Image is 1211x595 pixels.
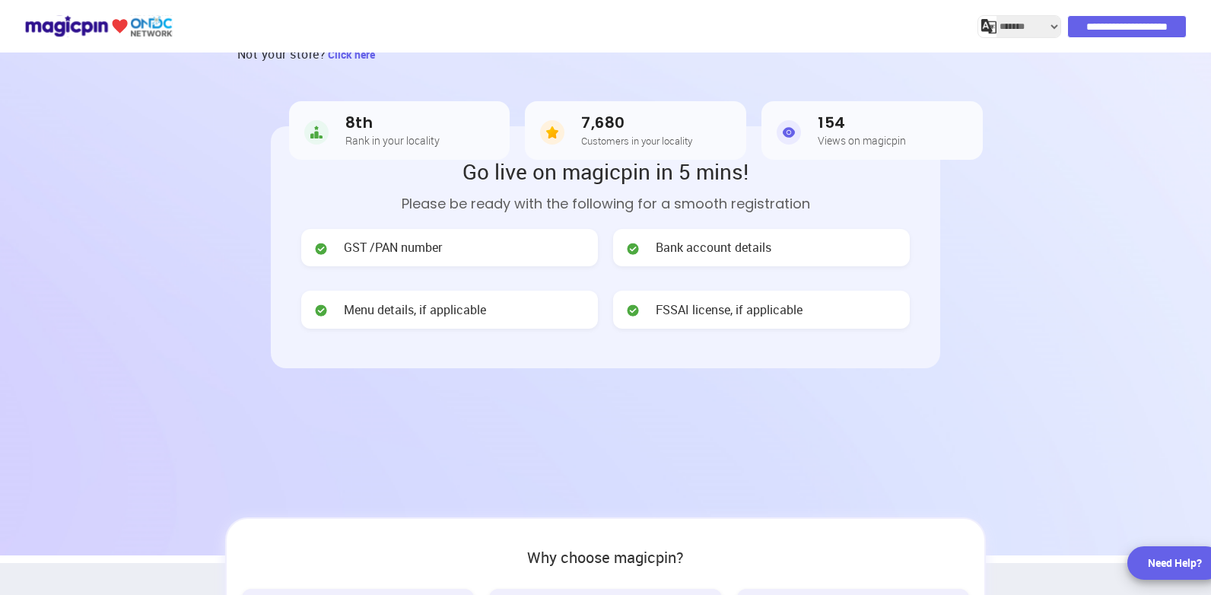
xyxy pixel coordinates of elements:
img: check [625,241,640,256]
img: check [313,303,329,318]
span: FSSAI license, if applicable [656,301,803,319]
span: Menu details, if applicable [344,301,486,319]
img: check [313,241,329,256]
h3: Not your store? [237,35,326,73]
span: GST /PAN number [344,239,442,256]
img: Rank [304,117,329,148]
span: Bank account details [656,239,771,256]
h2: Why choose magicpin? [242,549,969,566]
h3: 7,680 [581,114,692,132]
span: Click here [328,47,375,62]
h2: Go live on magicpin in 5 mins! [301,157,910,186]
h5: Rank in your locality [345,135,440,146]
img: Views [777,117,801,148]
img: j2MGCQAAAABJRU5ErkJggg== [981,19,996,34]
h5: Customers in your locality [581,135,692,146]
p: Please be ready with the following for a smooth registration [301,193,910,214]
h3: 8th [345,114,440,132]
h5: Views on magicpin [818,135,906,146]
img: check [625,303,640,318]
h3: 154 [818,114,906,132]
img: Customers [540,117,564,148]
img: ondc-logo-new-small.8a59708e.svg [24,13,173,40]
